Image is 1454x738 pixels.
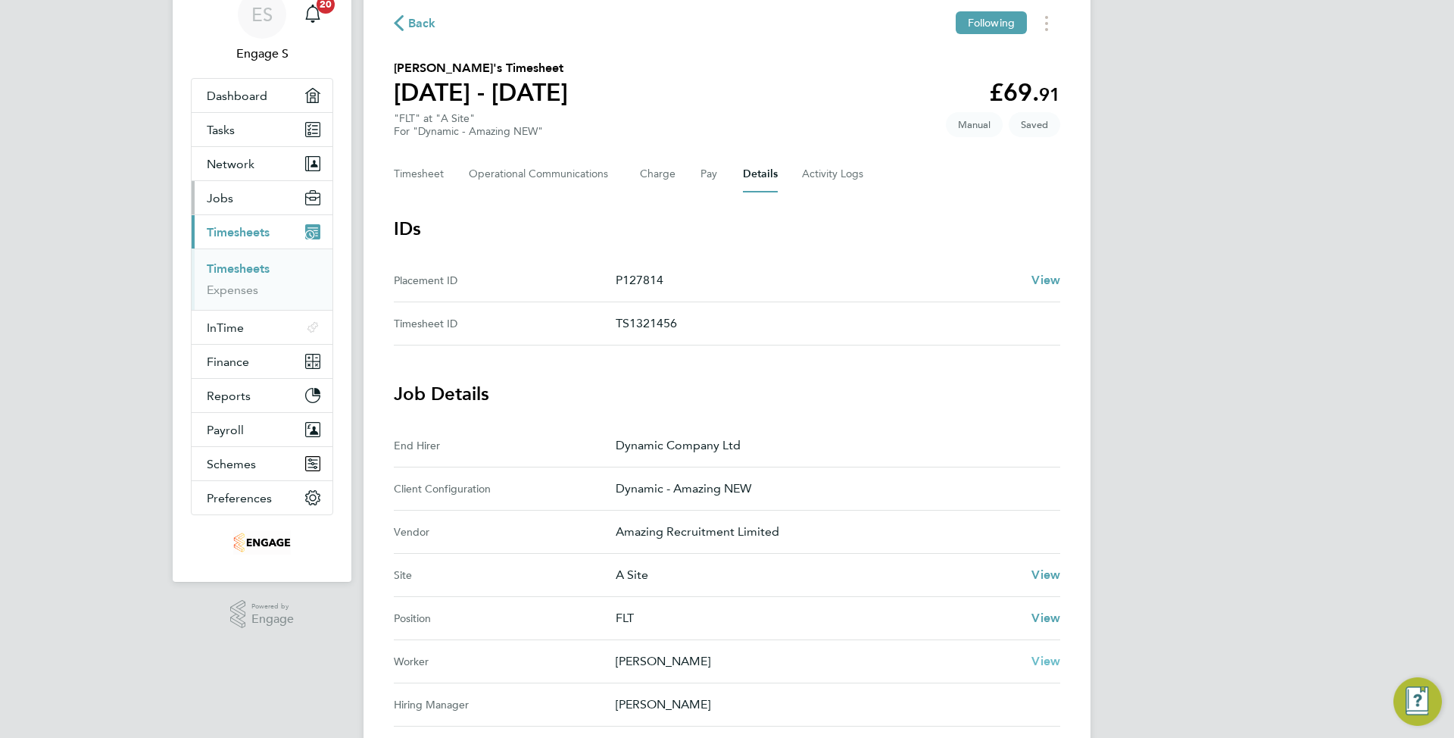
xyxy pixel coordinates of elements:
span: Engage S [191,45,333,63]
a: View [1031,566,1060,584]
h1: [DATE] - [DATE] [394,77,568,108]
div: Site [394,566,616,584]
button: Pay [700,156,719,192]
span: Jobs [207,191,233,205]
h3: Job Details [394,382,1060,406]
a: View [1031,609,1060,627]
button: Following [956,11,1027,34]
div: Client Configuration [394,480,616,498]
button: Network [192,147,332,180]
button: Preferences [192,481,332,514]
button: Timesheets Menu [1033,11,1060,35]
span: Following [968,16,1015,30]
a: Timesheets [207,261,270,276]
span: Back [408,14,436,33]
div: Placement ID [394,271,616,289]
span: Preferences [207,491,272,505]
img: amazing-logo-retina.png [233,530,291,555]
button: InTime [192,311,332,344]
span: Reports [207,389,251,403]
a: Go to home page [191,530,333,555]
div: Timesheet ID [394,314,616,333]
p: [PERSON_NAME] [616,652,1019,671]
div: Timesheets [192,249,332,310]
div: End Hirer [394,436,616,455]
span: View [1031,568,1060,582]
span: Payroll [207,423,244,437]
span: Engage [251,613,294,626]
app-decimal: £69. [989,78,1060,107]
span: View [1031,654,1060,668]
p: P127814 [616,271,1019,289]
div: Hiring Manager [394,696,616,714]
span: Dashboard [207,89,267,103]
span: Schemes [207,457,256,471]
a: Tasks [192,113,332,146]
span: View [1031,611,1060,625]
p: FLT [616,609,1019,627]
button: Timesheets [192,215,332,249]
p: [PERSON_NAME] [616,696,1048,714]
h3: IDs [394,217,1060,241]
span: Finance [207,355,249,369]
span: 91 [1039,83,1060,105]
span: Powered by [251,600,294,613]
a: View [1031,271,1060,289]
a: Powered byEngage [230,600,295,629]
button: Schemes [192,447,332,480]
p: A Site [616,566,1019,584]
button: Engage Resource Center [1393,677,1442,726]
div: For "Dynamic - Amazing NEW" [394,125,543,138]
p: Dynamic - Amazing NEW [616,480,1048,498]
p: Amazing Recruitment Limited [616,523,1048,541]
button: Finance [192,345,332,378]
button: Charge [640,156,676,192]
span: This timesheet was manually created. [946,112,1003,137]
span: Tasks [207,123,235,137]
button: Payroll [192,413,332,446]
p: TS1321456 [616,314,1048,333]
span: ES [251,5,273,24]
button: Reports [192,379,332,412]
div: Vendor [394,523,616,541]
button: Operational Communications [469,156,616,192]
div: Position [394,609,616,627]
a: Dashboard [192,79,332,112]
span: This timesheet is Saved. [1009,112,1060,137]
button: Activity Logs [802,156,866,192]
h2: [PERSON_NAME]'s Timesheet [394,59,568,77]
a: View [1031,652,1060,671]
p: Dynamic Company Ltd [616,436,1048,455]
span: View [1031,273,1060,287]
span: Network [207,157,254,171]
button: Back [394,14,436,33]
button: Jobs [192,181,332,214]
span: Timesheets [207,225,270,239]
button: Timesheet [394,156,445,192]
div: Worker [394,652,616,671]
a: Expenses [207,283,258,297]
span: InTime [207,321,244,335]
div: "FLT" at "A Site" [394,112,543,138]
button: Details [743,156,778,192]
